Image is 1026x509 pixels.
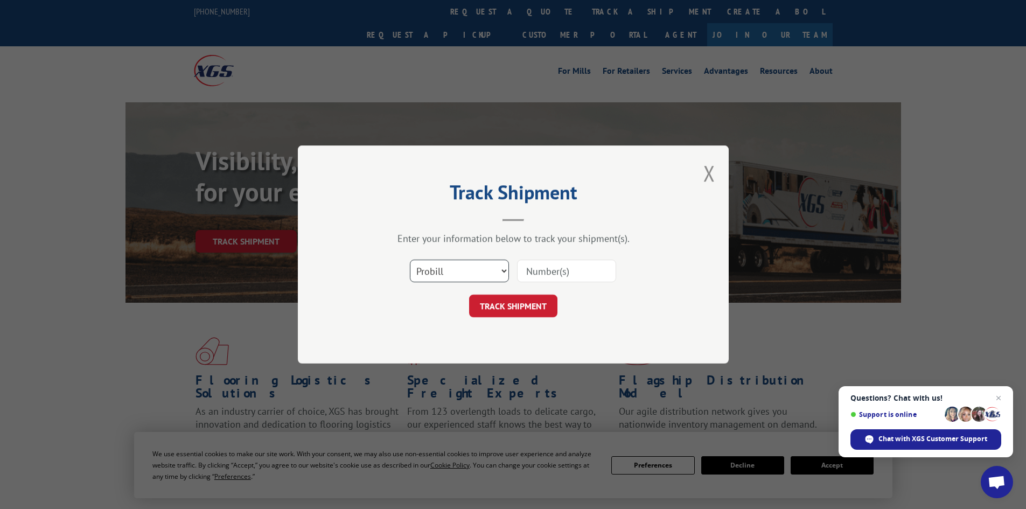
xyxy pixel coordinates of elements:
[469,295,557,317] button: TRACK SHIPMENT
[352,185,675,205] h2: Track Shipment
[850,394,1001,402] span: Questions? Chat with us!
[850,429,1001,450] div: Chat with XGS Customer Support
[878,434,987,444] span: Chat with XGS Customer Support
[981,466,1013,498] div: Open chat
[703,159,715,187] button: Close modal
[517,260,616,282] input: Number(s)
[992,392,1005,405] span: Close chat
[850,410,941,419] span: Support is online
[352,232,675,245] div: Enter your information below to track your shipment(s).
